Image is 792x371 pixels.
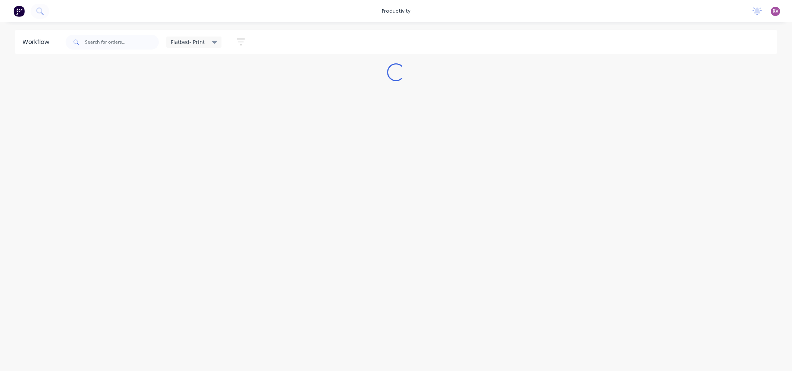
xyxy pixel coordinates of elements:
[13,6,25,17] img: Factory
[22,38,53,47] div: Workflow
[85,35,159,50] input: Search for orders...
[378,6,414,17] div: productivity
[773,8,778,15] span: RV
[171,38,205,46] span: Flatbed- Print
